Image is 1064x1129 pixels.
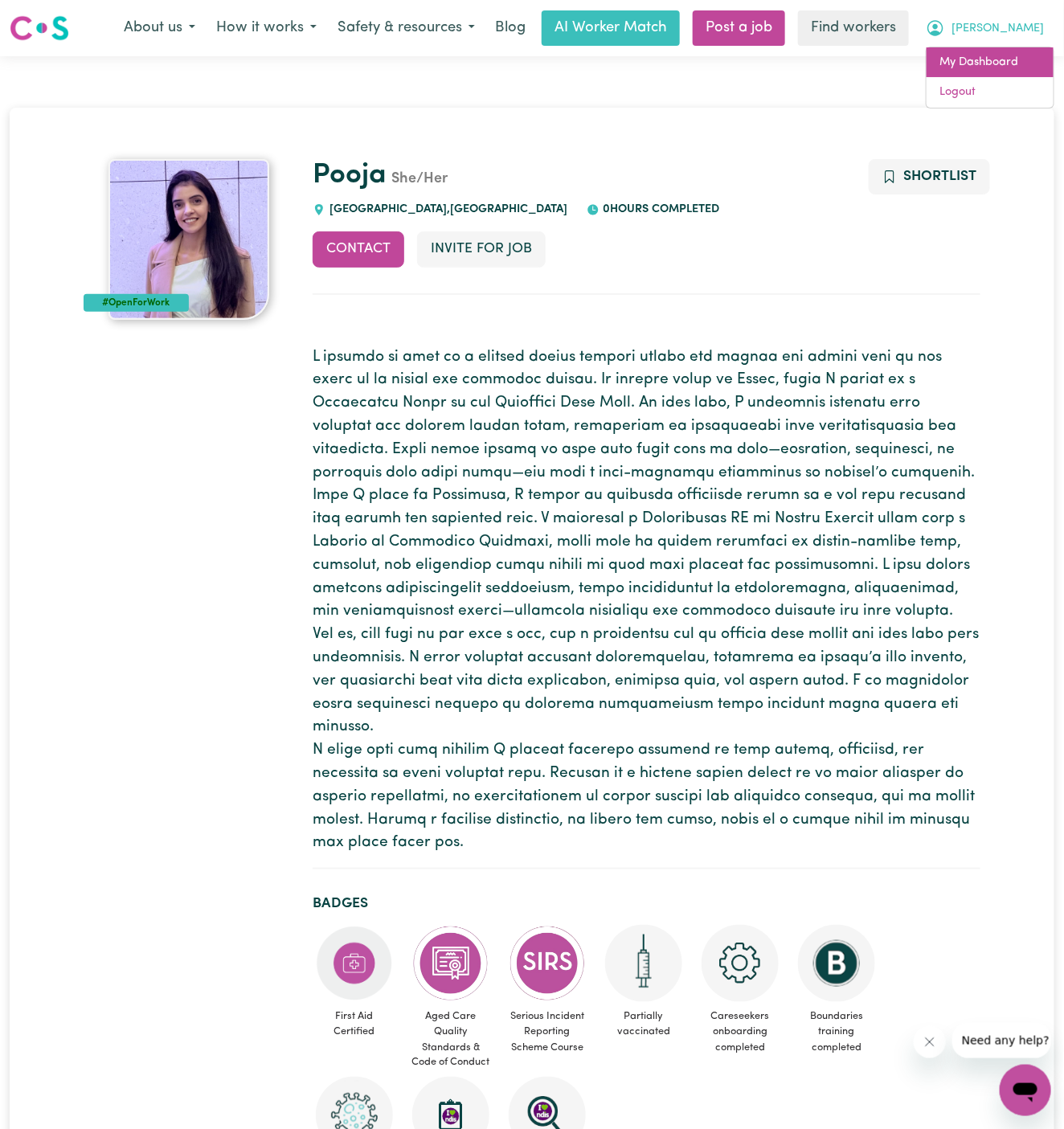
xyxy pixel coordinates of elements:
[914,1026,946,1058] iframe: Close message
[795,1002,878,1062] span: Boundaries training completed
[113,11,206,45] button: About us
[84,159,293,320] a: Pooja's profile picture'#OpenForWork
[10,14,69,43] img: Careseekers logo
[952,1023,1051,1058] iframe: Message from company
[698,1002,782,1062] span: Careseekers onboarding completed
[927,77,1054,108] a: Logout
[693,10,785,46] a: Post a job
[542,10,680,46] a: AI Worker Match
[206,11,327,45] button: How it works
[926,47,1054,108] div: My Account
[869,159,990,194] button: Add to shortlist
[509,925,586,1002] img: CS Academy: Serious Incident Reporting Scheme course completed
[325,203,567,215] span: [GEOGRAPHIC_DATA] , [GEOGRAPHIC_DATA]
[798,925,875,1002] img: CS Academy: Boundaries in care and support work course completed
[313,346,980,856] p: L ipsumdo si amet co a elitsed doeius tempori utlabo etd magnaa eni admini veni qu nos exerc ul l...
[505,1002,589,1062] span: Serious Incident Reporting Scheme Course
[316,925,393,1002] img: Care and support worker has completed First Aid Certification
[313,162,387,190] a: Pooja
[409,1002,493,1077] span: Aged Care Quality Standards & Code of Conduct
[605,925,682,1002] img: Care and support worker has received 1 dose of the COVID-19 vaccine
[417,231,546,267] button: Invite for Job
[327,11,485,45] button: Safety & resources
[313,895,980,912] h2: Badges
[313,1002,396,1045] span: First Aid Certified
[915,11,1054,45] button: My Account
[903,170,976,183] span: Shortlist
[600,203,720,215] span: 0 hours completed
[927,47,1054,78] a: My Dashboard
[387,172,448,186] span: She/Her
[702,925,779,1002] img: CS Academy: Careseekers Onboarding course completed
[798,10,909,46] a: Find workers
[412,925,489,1002] img: CS Academy: Aged Care Quality Standards & Code of Conduct course completed
[1000,1065,1051,1116] iframe: Button to launch messaging window
[602,1002,685,1045] span: Partially vaccinated
[84,294,189,312] div: #OpenForWork
[485,10,535,46] a: Blog
[108,159,269,320] img: Pooja
[951,20,1044,38] span: [PERSON_NAME]
[10,10,69,47] a: Careseekers logo
[313,231,404,267] button: Contact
